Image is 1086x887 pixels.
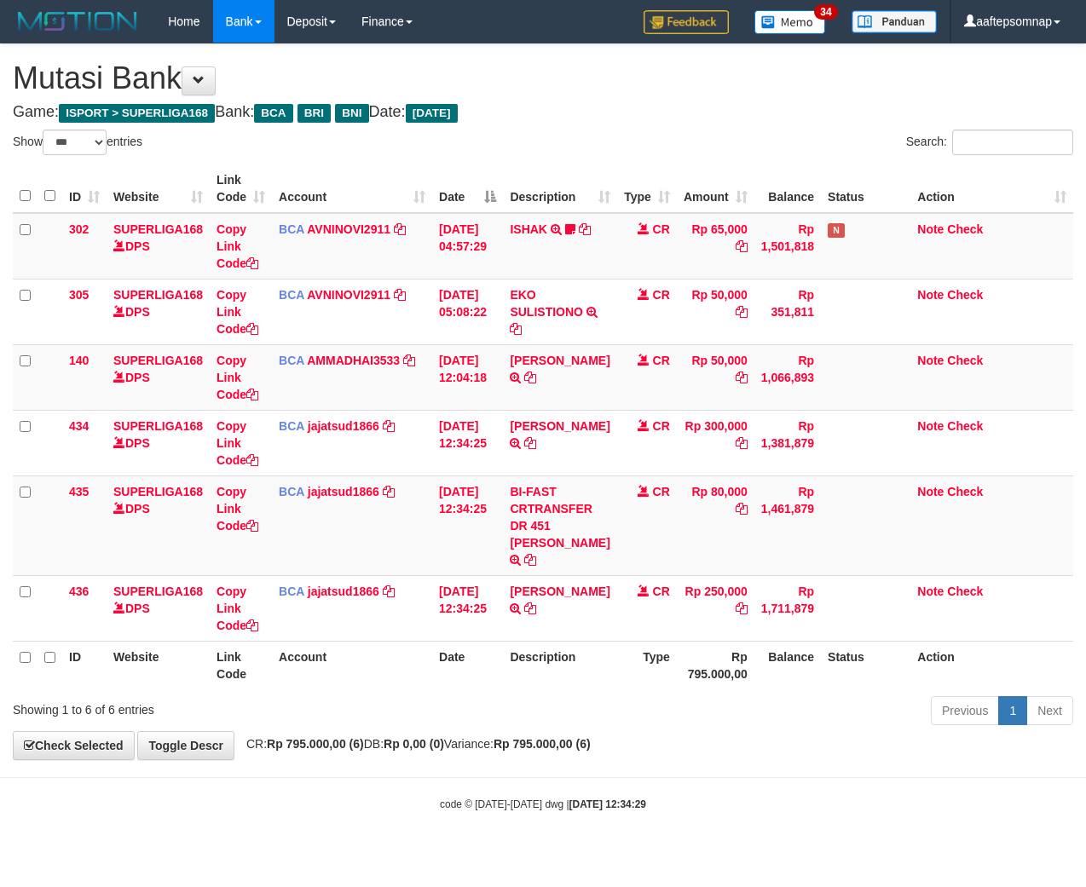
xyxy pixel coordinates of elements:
[569,798,646,810] strong: [DATE] 12:34:29
[69,354,89,367] span: 140
[217,585,258,632] a: Copy Link Code
[62,164,107,213] th: ID: activate to sort column ascending
[677,641,754,689] th: Rp 795.000,00
[821,164,910,213] th: Status
[653,485,670,498] span: CR
[524,436,536,450] a: Copy EBILLIO IVANKA to clipboard
[308,585,379,598] a: jajatsud1866
[267,737,364,751] strong: Rp 795.000,00 (6)
[217,288,258,336] a: Copy Link Code
[210,164,272,213] th: Link Code: activate to sort column ascending
[307,354,400,367] a: AMMADHAI3533
[653,585,670,598] span: CR
[13,694,440,718] div: Showing 1 to 6 of 6 entries
[432,344,503,410] td: [DATE] 12:04:18
[910,641,1073,689] th: Action
[383,585,395,598] a: Copy jajatsud1866 to clipboard
[308,419,379,433] a: jajatsud1866
[906,130,1073,155] label: Search:
[432,475,503,575] td: [DATE] 12:34:25
[754,475,821,575] td: Rp 1,461,879
[113,485,203,498] a: SUPERLIGA168
[432,641,503,689] th: Date
[69,585,89,598] span: 436
[217,419,258,467] a: Copy Link Code
[13,9,142,34] img: MOTION_logo.png
[917,419,944,433] a: Note
[947,419,983,433] a: Check
[821,641,910,689] th: Status
[107,410,210,475] td: DPS
[279,222,304,236] span: BCA
[69,222,89,236] span: 302
[510,419,609,433] a: [PERSON_NAME]
[383,419,395,433] a: Copy jajatsud1866 to clipboard
[113,222,203,236] a: SUPERLIGA168
[677,213,754,279] td: Rp 65,000
[917,354,944,367] a: Note
[254,104,292,123] span: BCA
[394,222,406,236] a: Copy AVNINOVI2911 to clipboard
[998,696,1027,725] a: 1
[524,553,536,567] a: Copy BI-FAST CRTRANSFER DR 451 ASYARI to clipboard
[107,279,210,344] td: DPS
[43,130,107,155] select: Showentries
[107,641,210,689] th: Website
[137,731,234,760] a: Toggle Descr
[754,575,821,641] td: Rp 1,711,879
[432,575,503,641] td: [DATE] 12:34:25
[677,410,754,475] td: Rp 300,000
[524,371,536,384] a: Copy SILVIA to clipboard
[279,288,304,302] span: BCA
[503,164,616,213] th: Description: activate to sort column ascending
[754,410,821,475] td: Rp 1,381,879
[931,696,999,725] a: Previous
[384,737,444,751] strong: Rp 0,00 (0)
[736,602,748,615] a: Copy Rp 250,000 to clipboard
[617,641,677,689] th: Type
[217,222,258,270] a: Copy Link Code
[403,354,415,367] a: Copy AMMADHAI3533 to clipboard
[238,737,591,751] span: CR: DB: Variance:
[677,575,754,641] td: Rp 250,000
[617,164,677,213] th: Type: activate to sort column ascending
[510,354,609,367] a: [PERSON_NAME]
[503,475,616,575] td: BI-FAST CRTRANSFER DR 451 [PERSON_NAME]
[503,641,616,689] th: Description
[754,641,821,689] th: Balance
[510,322,522,336] a: Copy EKO SULISTIONO to clipboard
[307,222,390,236] a: AVNINOVI2911
[917,288,944,302] a: Note
[113,354,203,367] a: SUPERLIGA168
[947,485,983,498] a: Check
[217,485,258,533] a: Copy Link Code
[383,485,395,498] a: Copy jajatsud1866 to clipboard
[947,222,983,236] a: Check
[113,585,203,598] a: SUPERLIGA168
[677,164,754,213] th: Amount: activate to sort column ascending
[62,641,107,689] th: ID
[107,475,210,575] td: DPS
[579,222,591,236] a: Copy ISHAK to clipboard
[432,164,503,213] th: Date: activate to sort column descending
[432,279,503,344] td: [DATE] 05:08:22
[69,419,89,433] span: 434
[113,288,203,302] a: SUPERLIGA168
[432,213,503,279] td: [DATE] 04:57:29
[736,436,748,450] a: Copy Rp 300,000 to clipboard
[107,213,210,279] td: DPS
[279,354,304,367] span: BCA
[13,104,1073,121] h4: Game: Bank: Date:
[653,354,670,367] span: CR
[947,354,983,367] a: Check
[107,164,210,213] th: Website: activate to sort column ascending
[510,585,609,598] a: [PERSON_NAME]
[947,288,983,302] a: Check
[754,213,821,279] td: Rp 1,501,818
[406,104,458,123] span: [DATE]
[510,288,583,319] a: EKO SULISTIONO
[644,10,729,34] img: Feedback.jpg
[279,485,304,498] span: BCA
[13,61,1073,95] h1: Mutasi Bank
[69,288,89,302] span: 305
